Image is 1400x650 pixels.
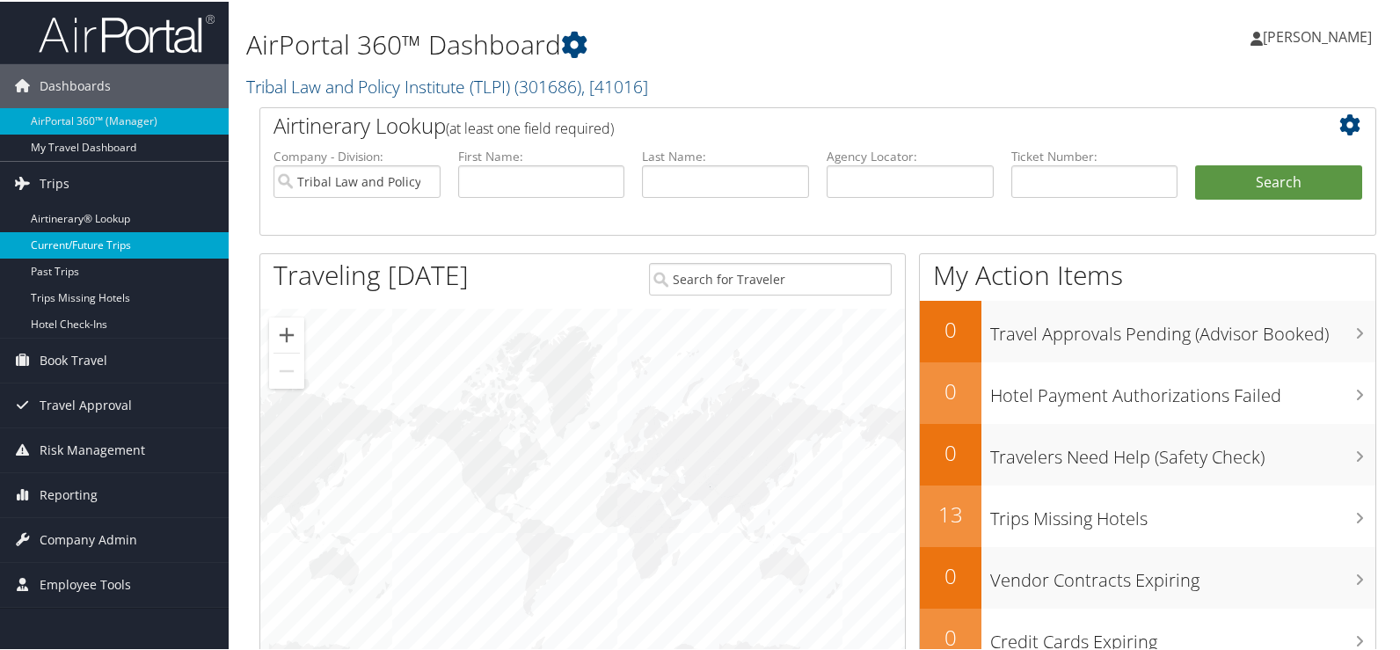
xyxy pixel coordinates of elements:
[273,255,469,292] h1: Traveling [DATE]
[246,25,1009,62] h1: AirPortal 360™ Dashboard
[990,496,1375,529] h3: Trips Missing Hotels
[40,382,132,426] span: Travel Approval
[920,545,1375,607] a: 0Vendor Contracts Expiring
[269,352,304,387] button: Zoom out
[514,73,581,97] span: ( 301686 )
[920,255,1375,292] h1: My Action Items
[40,62,111,106] span: Dashboards
[1251,9,1389,62] a: [PERSON_NAME]
[649,261,891,294] input: Search for Traveler
[269,316,304,351] button: Zoom in
[446,117,614,136] span: (at least one field required)
[920,299,1375,361] a: 0Travel Approvals Pending (Advisor Booked)
[920,498,981,528] h2: 13
[40,337,107,381] span: Book Travel
[40,516,137,560] span: Company Admin
[39,11,215,53] img: airportal-logo.png
[827,146,994,164] label: Agency Locator:
[581,73,648,97] span: , [ 41016 ]
[990,435,1375,468] h3: Travelers Need Help (Safety Check)
[990,558,1375,591] h3: Vendor Contracts Expiring
[642,146,809,164] label: Last Name:
[920,436,981,466] h2: 0
[990,311,1375,345] h3: Travel Approvals Pending (Advisor Booked)
[920,313,981,343] h2: 0
[40,561,131,605] span: Employee Tools
[458,146,625,164] label: First Name:
[40,427,145,471] span: Risk Management
[920,422,1375,484] a: 0Travelers Need Help (Safety Check)
[1263,26,1372,45] span: [PERSON_NAME]
[920,484,1375,545] a: 13Trips Missing Hotels
[1011,146,1178,164] label: Ticket Number:
[246,73,648,97] a: Tribal Law and Policy Institute (TLPI)
[40,160,69,204] span: Trips
[1195,164,1362,199] button: Search
[920,361,1375,422] a: 0Hotel Payment Authorizations Failed
[920,375,981,405] h2: 0
[990,373,1375,406] h3: Hotel Payment Authorizations Failed
[40,471,98,515] span: Reporting
[273,109,1269,139] h2: Airtinerary Lookup
[273,146,441,164] label: Company - Division:
[920,559,981,589] h2: 0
